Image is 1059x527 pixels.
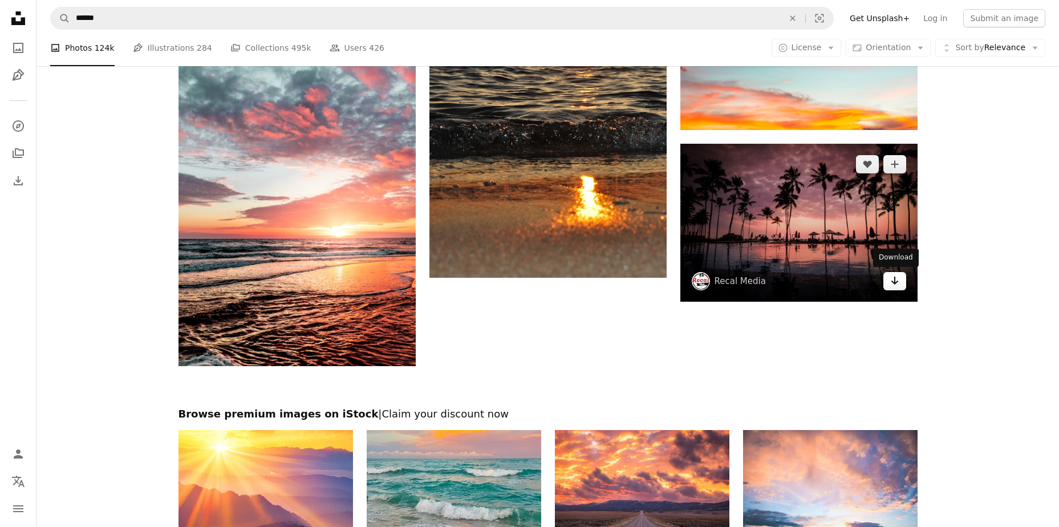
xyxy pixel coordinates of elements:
[330,30,384,66] a: Users 426
[51,7,70,29] button: Search Unsplash
[873,249,919,267] div: Download
[178,407,918,421] h2: Browse premium images on iStock
[856,155,879,173] button: Like
[780,7,805,29] button: Clear
[955,42,1025,54] span: Relevance
[291,42,311,54] span: 495k
[378,408,509,420] span: | Claim your discount now
[883,272,906,290] a: Download
[846,39,931,57] button: Orientation
[772,39,842,57] button: License
[792,43,822,52] span: License
[7,497,30,520] button: Menu
[7,64,30,87] a: Illustrations
[935,39,1045,57] button: Sort byRelevance
[7,37,30,59] a: Photos
[715,275,766,287] a: Recal Media
[692,272,710,290] img: Go to Recal Media's profile
[680,144,918,302] img: low angle photo of coconut trees beside body of water
[7,443,30,465] a: Log in / Sign up
[7,7,30,32] a: Home — Unsplash
[178,183,416,193] a: body of water under cloudy sky during sunset
[7,142,30,165] a: Collections
[50,7,834,30] form: Find visuals sitewide
[369,42,384,54] span: 426
[7,115,30,137] a: Explore
[178,10,416,366] img: body of water under cloudy sky during sunset
[883,155,906,173] button: Add to Collection
[133,30,212,66] a: Illustrations 284
[197,42,212,54] span: 284
[916,9,954,27] a: Log in
[866,43,911,52] span: Orientation
[806,7,833,29] button: Visual search
[7,169,30,192] a: Download History
[7,470,30,493] button: Language
[429,95,667,106] a: body of water wave photo during golden time
[680,217,918,228] a: low angle photo of coconut trees beside body of water
[230,30,311,66] a: Collections 495k
[963,9,1045,27] button: Submit an image
[843,9,916,27] a: Get Unsplash+
[955,43,984,52] span: Sort by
